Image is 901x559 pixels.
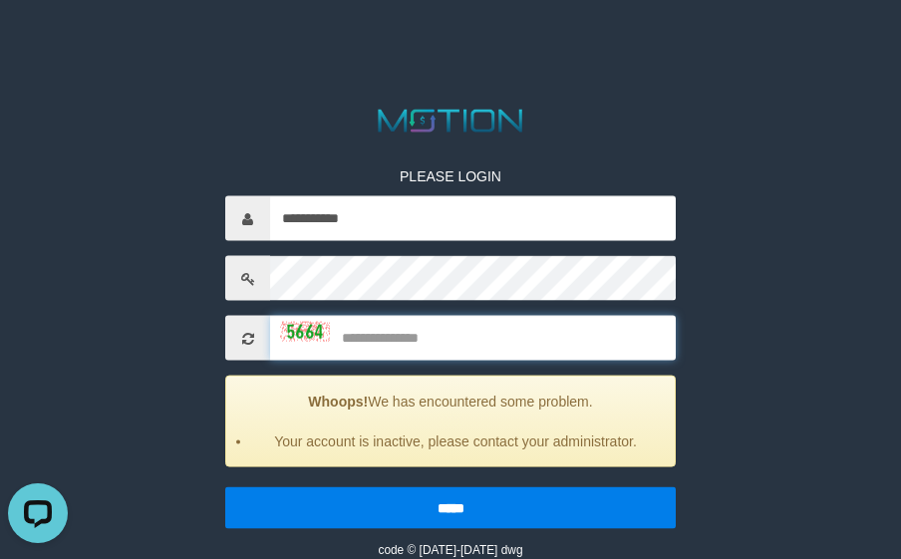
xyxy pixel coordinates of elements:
button: Open LiveChat chat widget [8,8,68,68]
small: code © [DATE]-[DATE] dwg [378,543,522,557]
img: captcha [280,322,330,342]
p: PLEASE LOGIN [225,166,676,186]
strong: Whoops! [308,394,368,410]
img: MOTION_logo.png [372,106,529,137]
li: Your account is inactive, please contact your administrator. [251,431,660,451]
div: We has encountered some problem. [225,376,676,467]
